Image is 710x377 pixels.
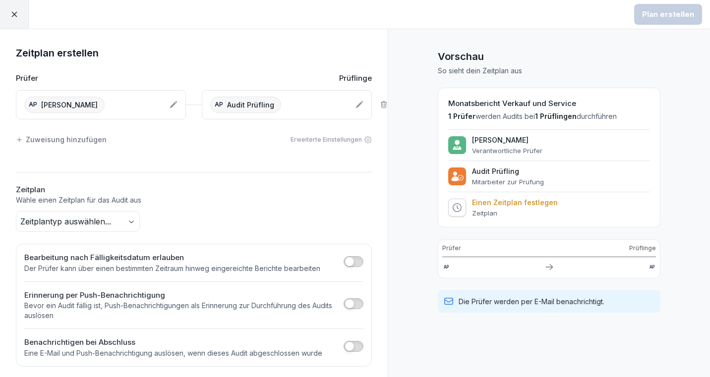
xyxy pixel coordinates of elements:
h2: Benachrichtigen bei Abschluss [24,337,322,348]
h2: Bearbeitung nach Fälligkeitsdatum erlauben [24,252,320,264]
p: Audit Prüfling [472,167,544,176]
p: Prüflinge [339,73,372,84]
p: werden Audits bei durchführen [448,111,650,121]
h1: Zeitplan erstellen [16,45,372,61]
p: Prüfer [16,73,38,84]
h2: Zeitplan [16,184,372,196]
p: Prüflinge [629,244,656,253]
div: AP [28,100,38,110]
p: Mitarbeiter zur Prüfung [472,178,544,186]
button: Plan erstellen [634,4,702,25]
p: Bevor ein Audit fällig ist, Push-Benachrichtigungen als Erinnerung zur Durchführung des Audits au... [24,301,339,321]
p: Wähle einen Zeitplan für das Audit aus [16,195,372,205]
p: [PERSON_NAME] [472,136,542,145]
div: AP [214,100,224,110]
h2: Monatsbericht Verkauf und Service [448,98,650,109]
span: 1 Prüfer [448,112,475,120]
p: Audit Prüfling [227,100,274,110]
p: So sieht dein Zeitplan aus [438,66,660,76]
p: Zeitplan [472,209,558,217]
h1: Vorschau [438,49,660,64]
p: Die Prüfer werden per E-Mail benachrichtigt. [459,296,604,307]
div: Erweiterte Einstellungen [291,135,372,144]
div: AP [648,263,656,271]
p: [PERSON_NAME] [41,100,98,110]
h2: Erinnerung per Push-Benachrichtigung [24,290,339,301]
p: Eine E-Mail und Push-Benachrichtigung auslösen, wenn dieses Audit abgeschlossen wurde [24,348,322,358]
span: 1 Prüflingen [535,112,577,120]
div: Plan erstellen [642,9,694,20]
p: Der Prüfer kann über einen bestimmten Zeitraum hinweg eingereichte Berichte bearbeiten [24,264,320,273]
p: Prüfer [442,244,461,253]
div: AP [442,263,450,271]
div: Zuweisung hinzufügen [16,134,107,145]
p: Verantwortliche Prüfer [472,147,542,155]
p: Einen Zeitplan festlegen [472,198,558,207]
